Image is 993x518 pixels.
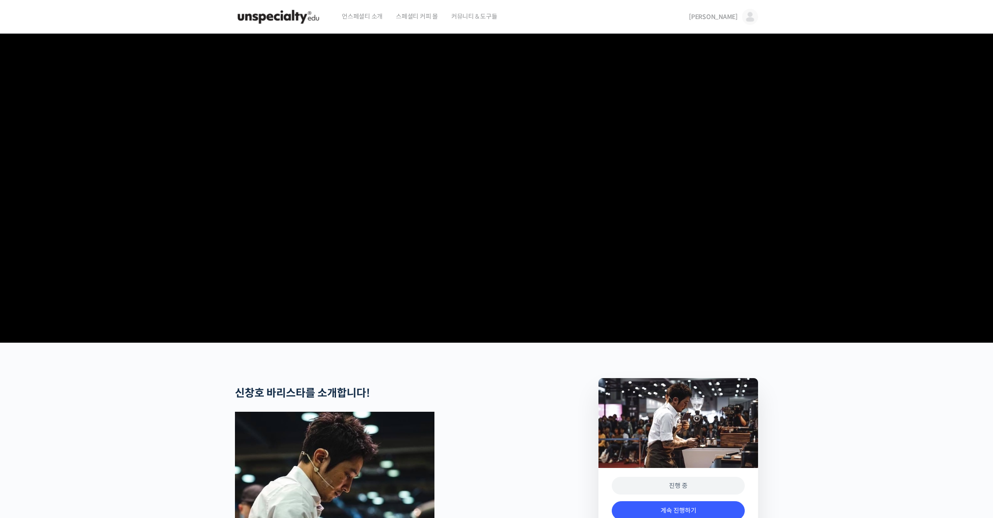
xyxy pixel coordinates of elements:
div: 진행 중 [612,477,745,495]
strong: 신창호 바리스타를 소개합니다! [235,387,370,400]
span: [PERSON_NAME] [689,13,738,21]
